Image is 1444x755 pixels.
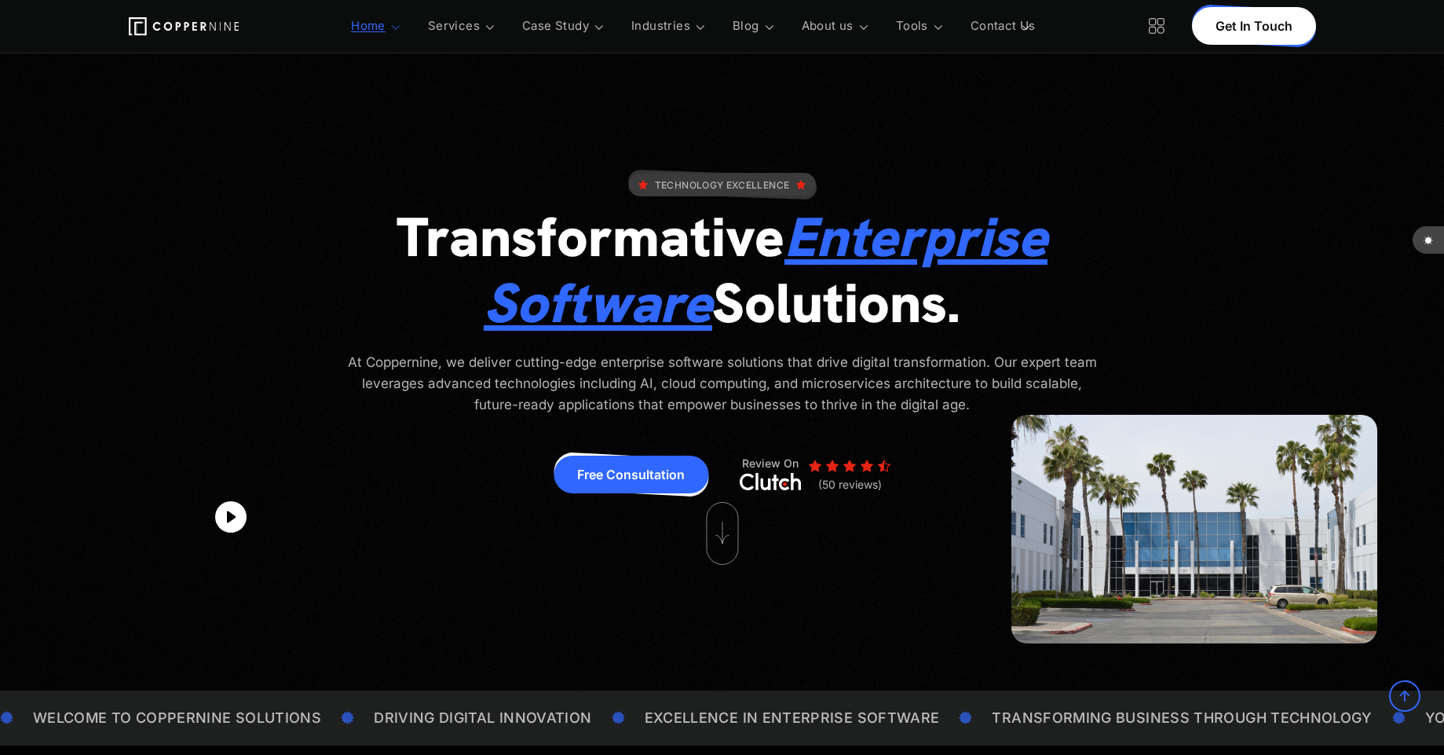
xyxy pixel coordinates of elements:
[229,204,1216,336] h1: Transformative Solutions.
[740,456,890,493] a: Review On (50 reviews)
[484,201,1047,339] span: Enterprise Software
[628,173,817,196] span: Technology Excellence
[740,458,801,469] span: Review On
[554,456,708,493] a: Free Consultation
[129,17,239,35] img: logo-white.png
[1192,7,1316,45] a: Get In Touch
[818,478,882,491] span: (50 reviews)
[1011,415,1377,643] img: banner-img
[348,352,1097,416] p: At Coppernine, we deliver cutting-edge enterprise software solutions that drive digital transform...
[956,711,1336,725] h6: Transforming Business Through Technology
[338,711,556,725] h6: Driving Digital Innovation
[609,711,904,725] h6: Excellence in Enterprise Software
